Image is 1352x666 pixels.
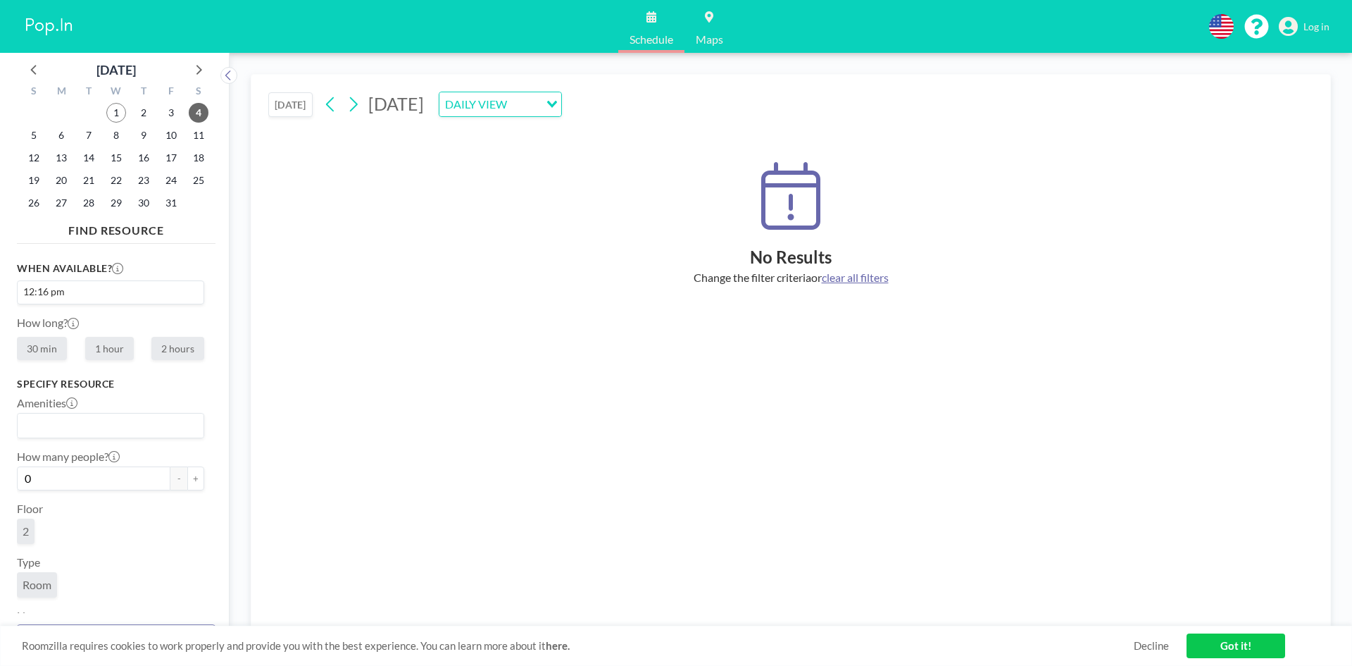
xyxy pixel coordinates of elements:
span: Tuesday, October 28, 2025 [79,193,99,213]
span: Thursday, October 9, 2025 [134,125,154,145]
label: How many people? [17,450,120,464]
span: Thursday, October 23, 2025 [134,171,154,190]
label: 2 hours [151,337,204,360]
span: Saturday, October 11, 2025 [189,125,208,145]
h2: No Results [268,247,1313,268]
div: T [75,83,103,101]
span: Monday, October 27, 2025 [51,193,71,213]
span: Saturday, October 4, 2025 [189,103,208,123]
input: Search for option [19,417,196,435]
span: Roomzilla requires cookies to work properly and provide you with the best experience. You can lea... [22,639,1134,653]
label: 1 hour [85,337,134,360]
div: Search for option [18,414,204,438]
input: Search for option [511,95,538,113]
span: DAILY VIEW [442,95,510,113]
span: Friday, October 17, 2025 [161,148,181,168]
button: + [187,467,204,491]
img: organization-logo [23,13,76,41]
span: Sunday, October 26, 2025 [24,193,44,213]
span: Tuesday, October 14, 2025 [79,148,99,168]
span: Thursday, October 2, 2025 [134,103,154,123]
a: Log in [1279,17,1329,37]
button: - [170,467,187,491]
span: Maps [696,34,723,45]
label: How long? [17,316,79,329]
span: Wednesday, October 1, 2025 [106,103,126,123]
a: Decline [1134,639,1169,653]
span: Wednesday, October 8, 2025 [106,125,126,145]
h4: FIND RESOURCE [17,218,215,238]
span: Friday, October 31, 2025 [161,193,181,213]
span: Monday, October 20, 2025 [51,171,71,190]
a: Got it! [1187,634,1285,658]
div: F [157,83,184,101]
span: Monday, October 6, 2025 [51,125,71,145]
span: Friday, October 3, 2025 [161,103,181,123]
span: Log in [1303,20,1329,33]
span: Tuesday, October 7, 2025 [79,125,99,145]
button: [DATE] [268,92,313,117]
a: here. [546,639,570,652]
span: Thursday, October 30, 2025 [134,193,154,213]
span: Schedule [630,34,673,45]
span: Sunday, October 12, 2025 [24,148,44,168]
span: Sunday, October 5, 2025 [24,125,44,145]
span: Monday, October 13, 2025 [51,148,71,168]
span: clear all filters [822,271,889,284]
label: Floor [17,502,43,516]
span: Wednesday, October 29, 2025 [106,193,126,213]
div: T [130,83,157,101]
span: Saturday, October 25, 2025 [189,171,208,190]
span: Tuesday, October 21, 2025 [79,171,99,190]
span: Wednesday, October 22, 2025 [106,171,126,190]
label: Name [17,609,46,623]
div: S [20,83,48,101]
div: W [103,83,130,101]
span: Wednesday, October 15, 2025 [106,148,126,168]
div: S [184,83,212,101]
span: Saturday, October 18, 2025 [189,148,208,168]
span: Sunday, October 19, 2025 [24,171,44,190]
div: Search for option [439,92,561,116]
span: Thursday, October 16, 2025 [134,148,154,168]
span: [DATE] [368,93,424,114]
div: Search for option [18,281,204,302]
div: [DATE] [96,60,136,80]
button: Clear all filters [17,624,215,649]
h3: Specify resource [17,378,204,390]
span: Friday, October 24, 2025 [161,171,181,190]
label: 30 min [17,337,67,360]
span: or [811,271,822,284]
label: Amenities [17,396,77,410]
span: Change the filter criteria [694,271,811,284]
div: M [48,83,75,101]
span: 12:16 pm [20,285,67,299]
span: 2 [23,524,29,538]
span: Room [23,578,51,591]
label: Type [17,555,40,569]
span: Friday, October 10, 2025 [161,125,181,145]
input: Search for option [68,284,196,300]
